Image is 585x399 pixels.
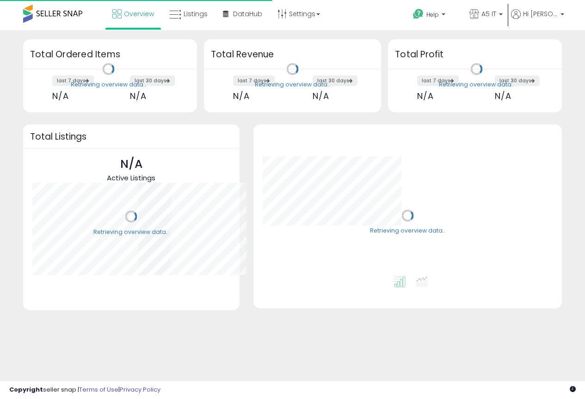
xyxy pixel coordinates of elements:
span: Overview [124,9,154,18]
span: A5 IT [481,9,496,18]
span: Hi [PERSON_NAME] [523,9,558,18]
div: Retrieving overview data.. [439,80,514,89]
span: Help [426,11,439,18]
strong: Copyright [9,385,43,394]
a: Privacy Policy [120,385,160,394]
div: Retrieving overview data.. [93,228,169,236]
i: Get Help [413,8,424,20]
div: seller snap | | [9,386,160,394]
span: Listings [184,9,208,18]
a: Help [406,1,461,30]
span: DataHub [233,9,262,18]
div: Retrieving overview data.. [370,227,445,235]
a: Terms of Use [79,385,118,394]
div: Retrieving overview data.. [71,80,146,89]
div: Retrieving overview data.. [255,80,330,89]
a: Hi [PERSON_NAME] [511,9,564,30]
